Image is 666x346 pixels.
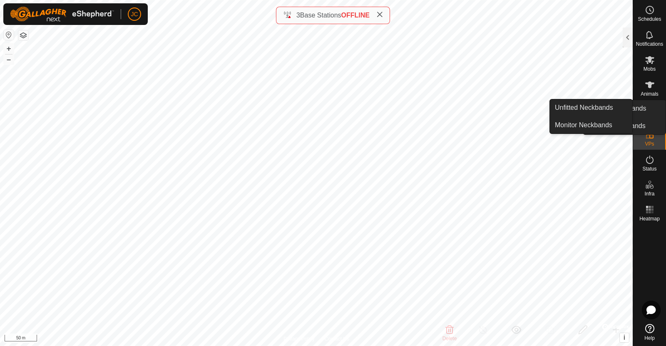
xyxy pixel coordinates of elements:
span: Monitor Neckbands [555,120,612,130]
span: Heatmap [639,216,660,221]
a: Help [633,321,666,344]
a: Privacy Policy [283,335,315,343]
span: Base Stations [300,12,341,19]
a: Monitor Neckbands [550,117,632,133]
button: + [4,44,14,54]
a: Unfitted Neckbands [550,99,632,116]
span: OFFLINE [341,12,370,19]
span: i [624,334,625,341]
span: Mobs [644,67,656,72]
span: Help [644,336,655,341]
a: Contact Us [325,335,349,343]
span: VPs [645,141,654,146]
img: Gallagher Logo [10,7,114,22]
span: Unfitted Neckbands [555,103,613,113]
button: i [620,333,629,342]
span: Animals [641,91,659,96]
span: Infra [644,191,654,196]
span: Notifications [636,42,663,47]
span: JC [131,10,138,19]
span: Status [642,166,656,171]
button: Map Layers [18,30,28,40]
button: Reset Map [4,30,14,40]
span: 3 [296,12,300,19]
button: – [4,54,14,64]
span: Schedules [638,17,661,22]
